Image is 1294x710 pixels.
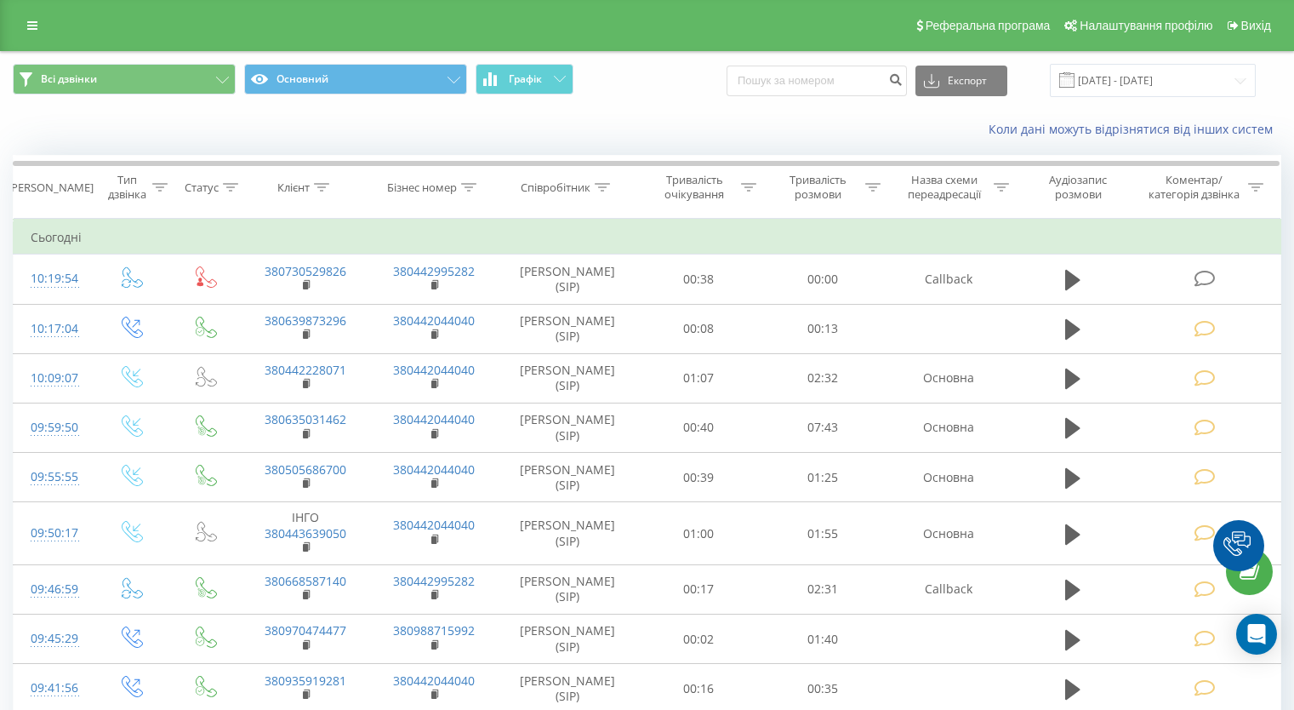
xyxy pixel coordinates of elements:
[41,72,97,86] span: Всі дзвінки
[521,180,590,195] div: Співробітник
[776,173,861,202] div: Тривалість розмови
[31,517,76,550] div: 09:50:17
[31,461,76,494] div: 09:55:55
[761,502,884,565] td: 01:55
[884,353,1012,403] td: Основна
[13,64,236,94] button: Всі дзвінки
[499,255,637,304] td: [PERSON_NAME] (SIP)
[393,411,475,427] a: 380442044040
[761,353,884,403] td: 02:32
[637,255,761,304] td: 00:38
[265,362,346,378] a: 380442228071
[727,66,907,96] input: Пошук за номером
[265,312,346,329] a: 380639873296
[637,353,761,403] td: 01:07
[265,573,346,589] a: 380668587140
[761,255,884,304] td: 00:00
[900,173,989,202] div: Назва схеми переадресації
[393,362,475,378] a: 380442044040
[277,180,310,195] div: Клієнт
[637,564,761,614] td: 00:17
[637,615,761,664] td: 00:02
[393,312,475,329] a: 380442044040
[393,517,475,533] a: 380442044040
[637,403,761,452] td: 00:40
[761,304,884,353] td: 00:13
[31,312,76,346] div: 10:17:04
[499,615,637,664] td: [PERSON_NAME] (SIP)
[393,263,475,279] a: 380442995282
[884,255,1012,304] td: Callback
[393,673,475,689] a: 380442044040
[393,461,475,478] a: 380442044040
[499,502,637,565] td: [PERSON_NAME] (SIP)
[265,461,346,478] a: 380505686700
[14,220,1281,255] td: Сьогодні
[244,64,467,94] button: Основний
[884,564,1012,614] td: Callback
[926,19,1051,32] span: Реферальна програма
[1144,173,1244,202] div: Коментар/категорія дзвінка
[476,64,573,94] button: Графік
[393,573,475,589] a: 380442995282
[884,453,1012,502] td: Основна
[637,453,761,502] td: 00:39
[637,502,761,565] td: 01:00
[265,411,346,427] a: 380635031462
[761,403,884,452] td: 07:43
[265,263,346,279] a: 380730529826
[31,622,76,656] div: 09:45:29
[393,622,475,638] a: 380988715992
[31,362,76,395] div: 10:09:07
[31,411,76,444] div: 09:59:50
[761,564,884,614] td: 02:31
[185,180,219,195] div: Статус
[1080,19,1212,32] span: Налаштування профілю
[241,502,369,565] td: ІНГО
[31,262,76,295] div: 10:19:54
[107,173,147,202] div: Тип дзвінка
[31,672,76,705] div: 09:41:56
[884,403,1012,452] td: Основна
[265,525,346,541] a: 380443639050
[499,403,637,452] td: [PERSON_NAME] (SIP)
[1029,173,1128,202] div: Аудіозапис розмови
[653,173,738,202] div: Тривалість очікування
[509,73,542,85] span: Графік
[915,66,1007,96] button: Експорт
[31,573,76,606] div: 09:46:59
[387,180,457,195] div: Бізнес номер
[1241,19,1271,32] span: Вихід
[637,304,761,353] td: 00:08
[989,121,1281,137] a: Коли дані можуть відрізнятися вiд інших систем
[499,304,637,353] td: [PERSON_NAME] (SIP)
[499,453,637,502] td: [PERSON_NAME] (SIP)
[761,453,884,502] td: 01:25
[499,353,637,403] td: [PERSON_NAME] (SIP)
[1236,614,1277,655] div: Open Intercom Messenger
[8,180,94,195] div: [PERSON_NAME]
[884,502,1012,565] td: Основна
[761,615,884,664] td: 01:40
[265,673,346,689] a: 380935919281
[265,622,346,638] a: 380970474477
[499,564,637,614] td: [PERSON_NAME] (SIP)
